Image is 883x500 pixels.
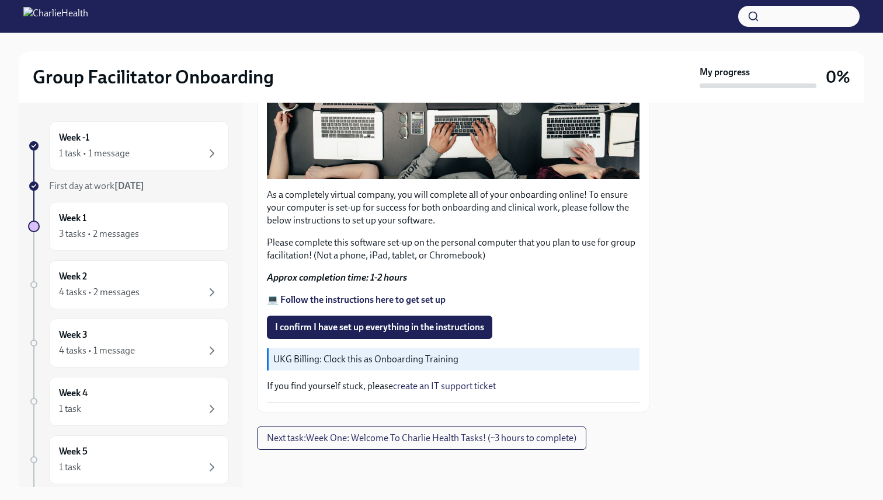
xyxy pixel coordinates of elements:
[28,180,229,193] a: First day at work[DATE]
[59,270,87,283] h6: Week 2
[267,272,407,283] strong: Approx completion time: 1-2 hours
[59,328,88,341] h6: Week 3
[114,180,144,191] strong: [DATE]
[273,353,635,366] p: UKG Billing: Clock this as Onboarding Training
[275,321,484,333] span: I confirm I have set up everything in the instructions
[28,121,229,170] a: Week -11 task • 1 message
[28,435,229,484] a: Week 51 task
[28,319,229,368] a: Week 34 tasks • 1 message
[700,66,750,79] strong: My progress
[28,202,229,251] a: Week 13 tasks • 2 messages
[257,426,586,450] button: Next task:Week One: Welcome To Charlie Health Tasks! (~3 hours to complete)
[59,403,81,415] div: 1 task
[393,380,496,391] a: create an IT support ticket
[59,286,140,299] div: 4 tasks • 2 messages
[267,236,639,262] p: Please complete this software set-up on the personal computer that you plan to use for group faci...
[59,461,81,474] div: 1 task
[59,147,130,160] div: 1 task • 1 message
[267,188,639,227] p: As a completely virtual company, you will complete all of your onboarding online! To ensure your ...
[59,212,86,225] h6: Week 1
[59,387,88,400] h6: Week 4
[33,65,274,89] h2: Group Facilitator Onboarding
[826,67,850,88] h3: 0%
[267,432,576,444] span: Next task : Week One: Welcome To Charlie Health Tasks! (~3 hours to complete)
[28,260,229,309] a: Week 24 tasks • 2 messages
[59,445,88,458] h6: Week 5
[267,294,446,305] a: 💻 Follow the instructions here to get set up
[267,316,492,339] button: I confirm I have set up everything in the instructions
[59,228,139,240] div: 3 tasks • 2 messages
[59,344,135,357] div: 4 tasks • 1 message
[59,131,89,144] h6: Week -1
[49,180,144,191] span: First day at work
[28,377,229,426] a: Week 41 task
[267,380,639,393] p: If you find yourself stuck, please
[23,7,88,26] img: CharlieHealth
